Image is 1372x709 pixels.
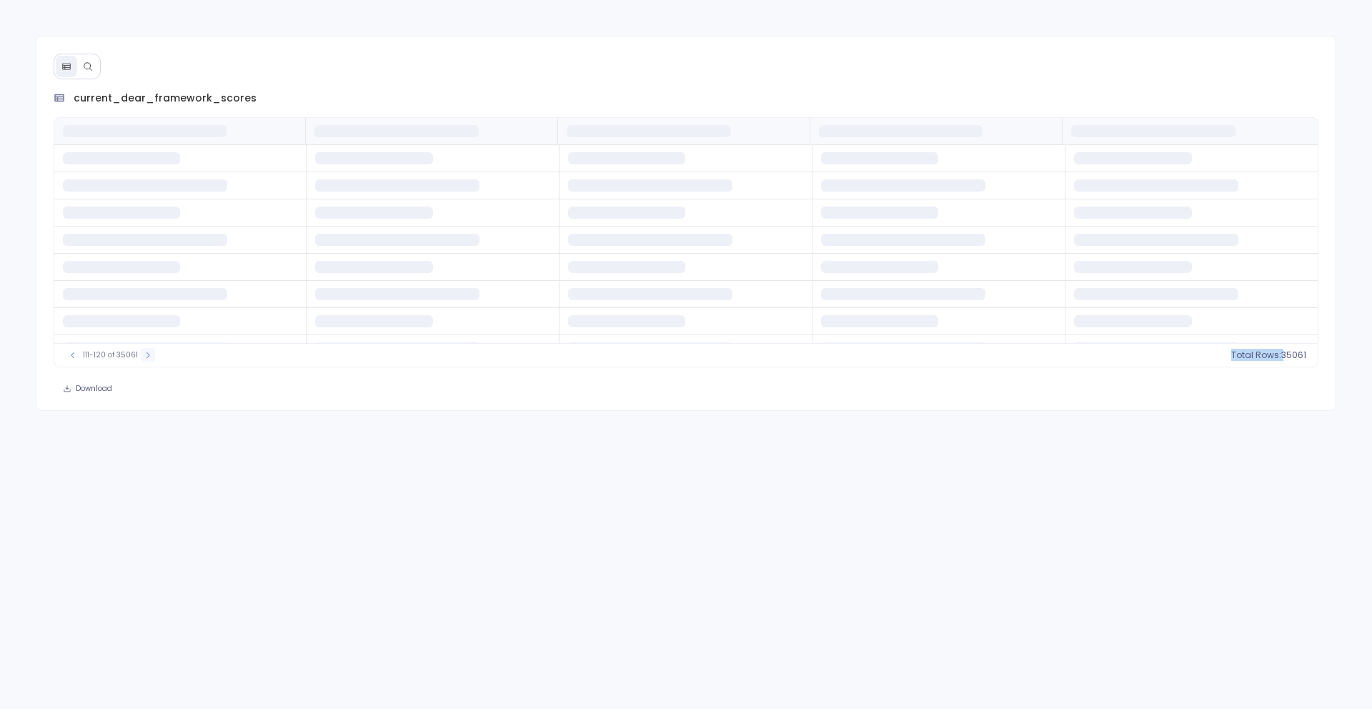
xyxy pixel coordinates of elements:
[74,91,257,106] span: current_dear_framework_scores
[76,384,112,394] span: Download
[1231,349,1281,361] span: Total Rows:
[1281,349,1306,361] span: 35061
[83,349,138,361] span: 111-120 of 35061
[54,379,121,399] button: Download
